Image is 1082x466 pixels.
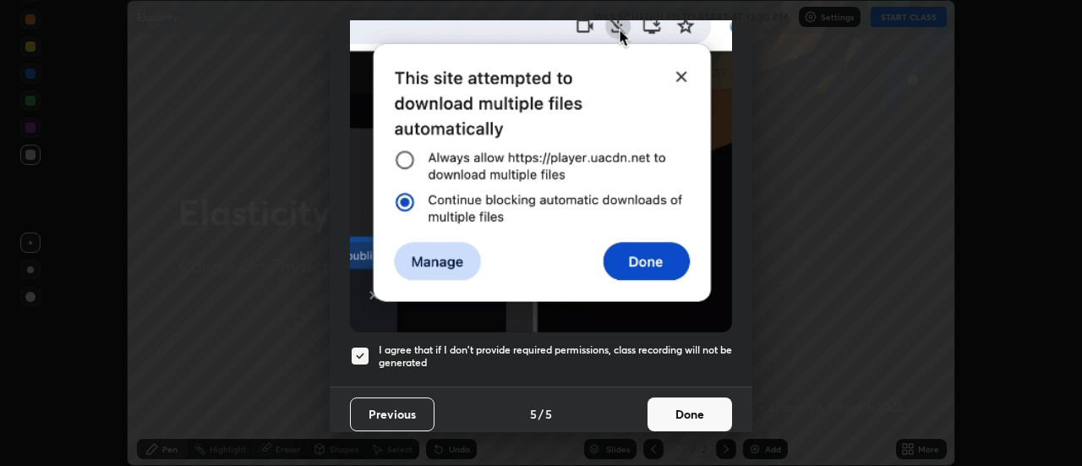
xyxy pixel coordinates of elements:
h4: / [538,405,544,423]
h5: I agree that if I don't provide required permissions, class recording will not be generated [379,343,732,370]
button: Previous [350,397,434,431]
h4: 5 [530,405,537,423]
button: Done [648,397,732,431]
h4: 5 [545,405,552,423]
